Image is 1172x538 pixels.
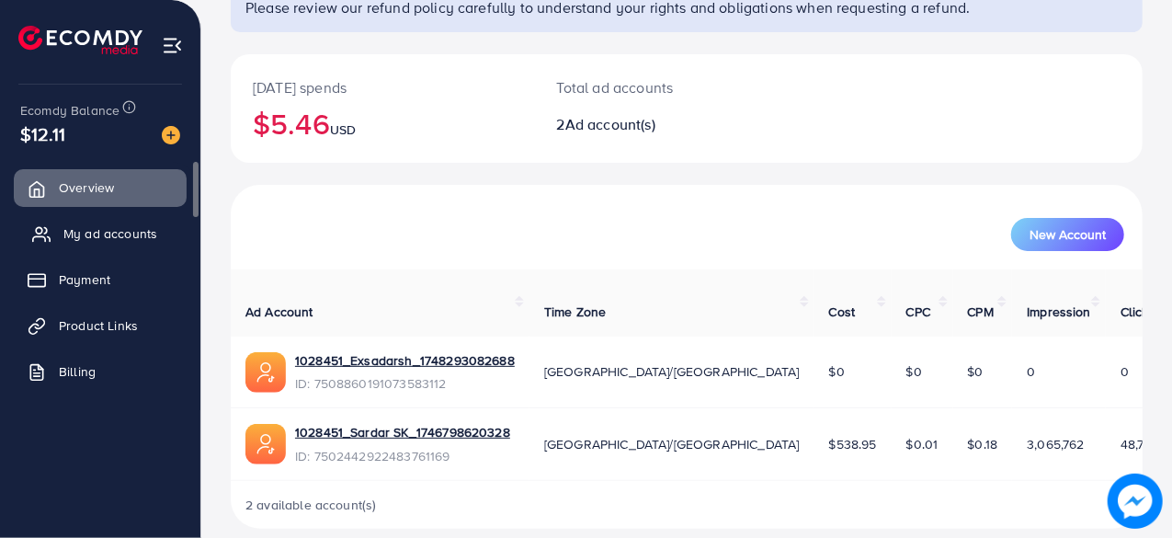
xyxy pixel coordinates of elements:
span: [GEOGRAPHIC_DATA]/[GEOGRAPHIC_DATA] [544,362,800,381]
span: Ecomdy Balance [20,101,119,120]
a: Payment [14,261,187,298]
span: 48,707 [1121,435,1159,453]
img: logo [18,26,142,54]
a: Product Links [14,307,187,344]
span: My ad accounts [63,224,157,243]
span: ID: 7502442922483761169 [295,447,510,465]
span: USD [330,120,356,139]
span: Time Zone [544,303,606,321]
button: New Account [1011,218,1124,251]
a: My ad accounts [14,215,187,252]
img: ic-ads-acc.e4c84228.svg [245,352,286,393]
span: $538.95 [829,435,877,453]
a: Billing [14,353,187,390]
a: 1028451_Sardar SK_1746798620328 [295,423,510,441]
span: $0.01 [906,435,939,453]
span: Impression [1027,303,1091,321]
span: CPM [968,303,994,321]
span: 0 [1121,362,1129,381]
span: 0 [1027,362,1035,381]
p: Total ad accounts [557,76,741,98]
span: Payment [59,270,110,289]
span: Clicks [1121,303,1155,321]
img: image [162,126,180,144]
span: CPC [906,303,930,321]
img: image [1108,474,1163,529]
p: [DATE] spends [253,76,513,98]
span: Billing [59,362,96,381]
h2: $5.46 [253,106,513,141]
span: $0.18 [968,435,998,453]
span: Cost [829,303,856,321]
a: 1028451_Exsadarsh_1748293082688 [295,351,515,370]
span: 3,065,762 [1027,435,1084,453]
h2: 2 [557,116,741,133]
span: $0 [829,362,845,381]
span: $0 [968,362,984,381]
span: 2 available account(s) [245,496,377,514]
a: Overview [14,169,187,206]
span: Overview [59,178,114,197]
span: Product Links [59,316,138,335]
span: Ad Account [245,303,313,321]
span: New Account [1030,228,1106,241]
span: $12.11 [20,120,65,147]
span: Ad account(s) [565,114,655,134]
span: [GEOGRAPHIC_DATA]/[GEOGRAPHIC_DATA] [544,435,800,453]
img: ic-ads-acc.e4c84228.svg [245,424,286,464]
span: $0 [906,362,922,381]
img: menu [162,35,183,56]
span: ID: 7508860191073583112 [295,374,515,393]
